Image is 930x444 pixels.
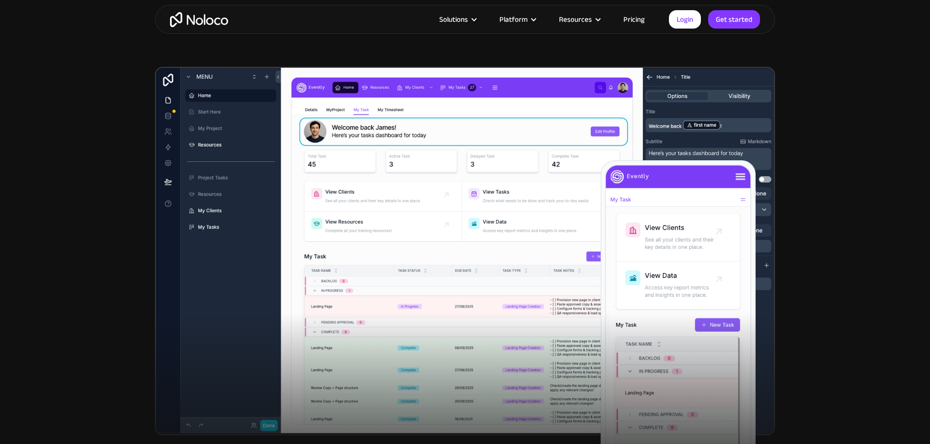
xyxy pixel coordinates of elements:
[427,13,487,26] div: Solutions
[559,13,592,26] div: Resources
[669,10,701,29] a: Login
[499,13,527,26] div: Platform
[170,12,228,27] a: home
[611,13,657,26] a: Pricing
[439,13,468,26] div: Solutions
[487,13,547,26] div: Platform
[708,10,760,29] a: Get started
[547,13,611,26] div: Resources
